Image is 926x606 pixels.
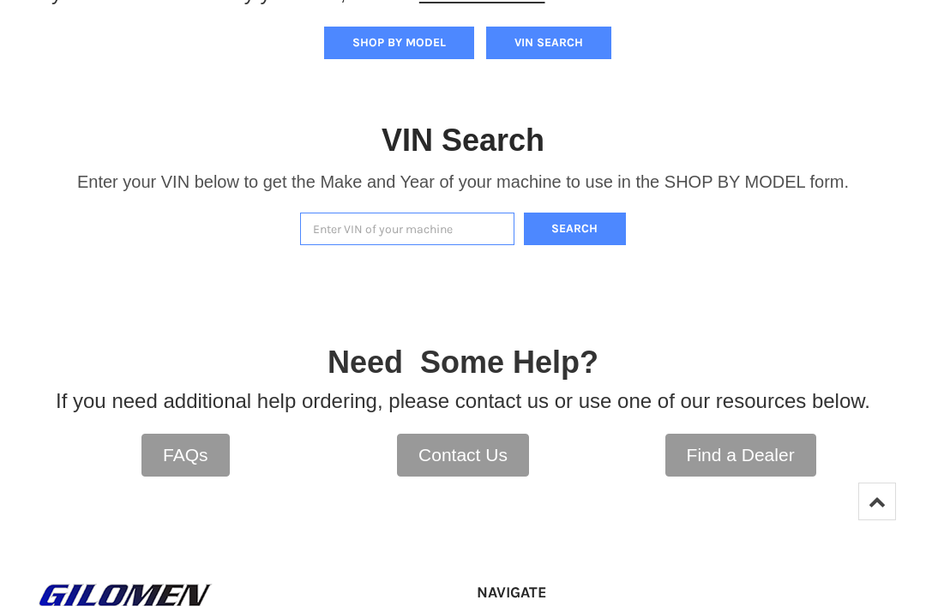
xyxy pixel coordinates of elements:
a: FAQs [141,434,230,477]
a: Top of Page [858,483,896,520]
button: Search [524,213,627,246]
p: Enter your VIN below to get the Make and Year of your machine to use in the SHOP BY MODEL form. [77,169,849,195]
h1: VIN Search [382,121,544,159]
a: Find a Dealer [665,434,816,477]
p: Need Some Help? [328,339,598,386]
input: Enter VIN of your machine [300,213,514,246]
a: Contact Us [397,434,529,477]
button: VIN SEARCH [486,27,611,59]
h5: Navigate [477,583,599,603]
p: If you need additional help ordering, please contact us or use one of our resources below. [56,386,870,417]
button: SHOP BY MODEL [324,27,474,59]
